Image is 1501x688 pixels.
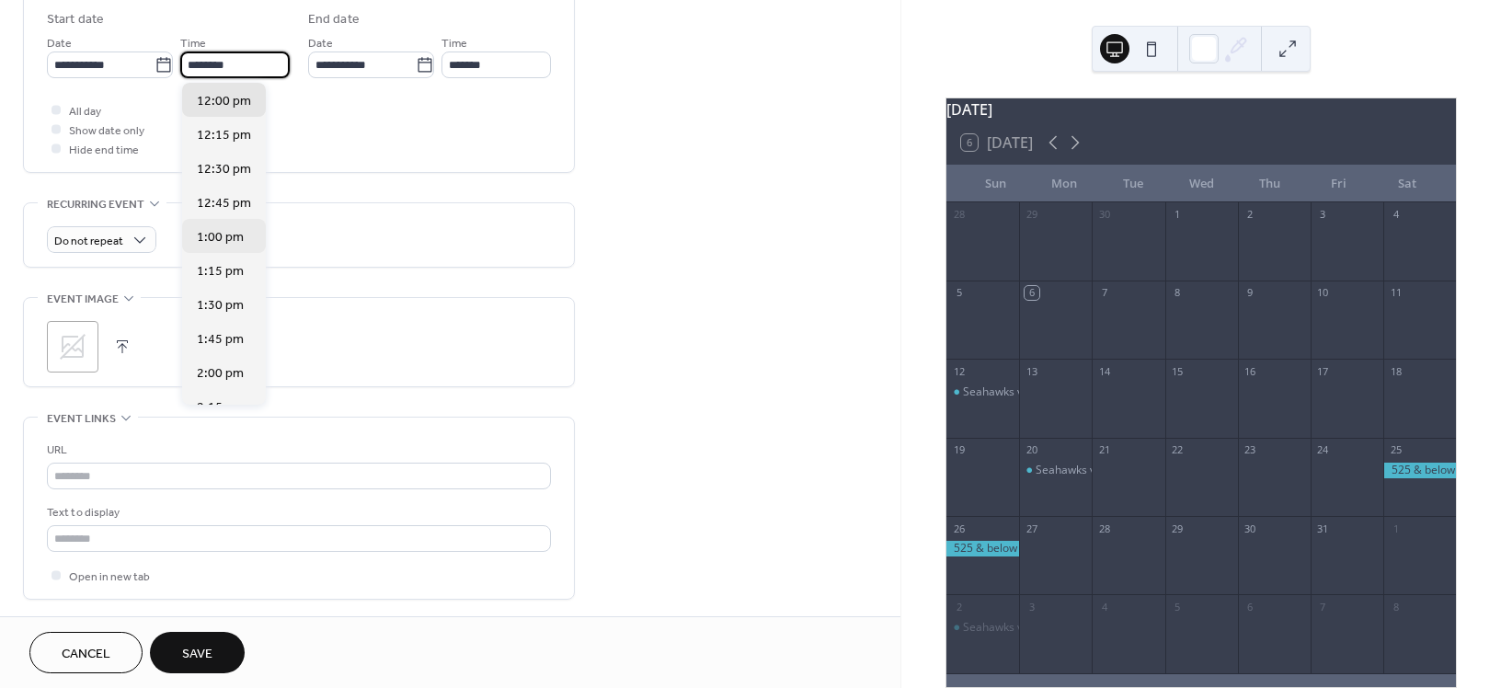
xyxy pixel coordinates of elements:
span: Do not repeat [54,231,123,252]
div: 6 [1025,286,1038,300]
div: Seahawks vs. Commanders [963,620,1104,636]
div: 5 [1171,600,1185,613]
div: 2 [1243,208,1257,222]
div: 22 [1171,443,1185,457]
span: 2:15 pm [197,397,244,417]
div: 3 [1316,208,1330,222]
span: Event image [47,290,119,309]
div: 27 [1025,522,1038,535]
div: 13 [1025,364,1038,378]
button: Cancel [29,632,143,673]
div: 2 [952,600,966,613]
div: Wed [1167,166,1236,202]
span: 12:00 pm [197,91,251,110]
span: 1:30 pm [197,295,244,315]
div: 8 [1171,286,1185,300]
div: Sun [961,166,1030,202]
div: 525 & below 9 ball [1383,463,1456,478]
div: 7 [1316,600,1330,613]
div: 1 [1171,208,1185,222]
span: 12:45 pm [197,193,251,212]
div: 19 [952,443,966,457]
span: 12:30 pm [197,159,251,178]
div: 23 [1243,443,1257,457]
span: Open in new tab [69,568,150,587]
div: 9 [1243,286,1257,300]
div: URL [47,441,547,460]
div: 29 [1171,522,1185,535]
div: 17 [1316,364,1330,378]
div: 29 [1025,208,1038,222]
div: Seahawks vs. Houston [1019,463,1092,478]
div: 3 [1025,600,1038,613]
span: Date [308,34,333,53]
span: 1:15 pm [197,261,244,281]
div: Start date [47,10,104,29]
span: Date [47,34,72,53]
span: 1:45 pm [197,329,244,349]
div: 6 [1243,600,1257,613]
div: 30 [1243,522,1257,535]
span: Show date only [69,121,144,141]
div: 4 [1097,600,1111,613]
div: 11 [1389,286,1403,300]
span: Cancel [62,645,110,664]
div: 21 [1097,443,1111,457]
span: Hide end time [69,141,139,160]
div: Mon [1030,166,1099,202]
div: 18 [1389,364,1403,378]
div: Seahawks vs Jaguars [946,384,1019,400]
span: Event links [47,409,116,429]
div: 12 [952,364,966,378]
span: 2:00 pm [197,363,244,383]
span: Recurring event [47,195,144,214]
div: 16 [1243,364,1257,378]
span: Time [180,34,206,53]
div: 31 [1316,522,1330,535]
span: Save [182,645,212,664]
div: 25 [1389,443,1403,457]
div: 26 [952,522,966,535]
div: Seahawks vs Jaguars [963,384,1070,400]
div: 20 [1025,443,1038,457]
div: Thu [1235,166,1304,202]
div: Seahawks vs. Houston [1036,463,1150,478]
div: Tue [1098,166,1167,202]
button: Save [150,632,245,673]
div: End date [308,10,360,29]
div: 8 [1389,600,1403,613]
div: 1 [1389,522,1403,535]
div: [DATE] [946,98,1456,120]
span: 12:15 pm [197,125,251,144]
span: 1:00 pm [197,227,244,247]
div: 30 [1097,208,1111,222]
div: 14 [1097,364,1111,378]
span: All day [69,102,101,121]
div: 10 [1316,286,1330,300]
div: 525 & below 9 ball [946,541,1019,556]
div: Sat [1372,166,1441,202]
div: Text to display [47,503,547,522]
div: 5 [952,286,966,300]
div: 24 [1316,443,1330,457]
div: 28 [1097,522,1111,535]
div: 4 [1389,208,1403,222]
div: ; [47,321,98,373]
span: Time [441,34,467,53]
div: 7 [1097,286,1111,300]
div: Fri [1304,166,1373,202]
div: 15 [1171,364,1185,378]
div: Seahawks vs. Commanders [946,620,1019,636]
div: 28 [952,208,966,222]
